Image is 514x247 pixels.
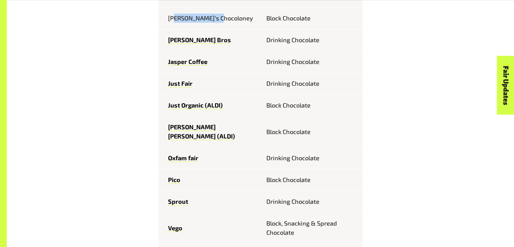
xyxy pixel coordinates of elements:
[261,95,363,116] td: Block Chocolate
[261,191,363,213] td: Drinking Chocolate
[261,213,363,244] td: Block, Snacking & Spread Chocolate
[261,51,363,73] td: Drinking Chocolate
[261,169,363,191] td: Block Chocolate
[168,101,223,109] a: Just Organic (ALDI)
[168,198,188,205] a: Sprout
[261,7,363,29] td: Block Chocolate
[168,80,193,87] a: Just Fair
[261,116,363,147] td: Block Chocolate
[168,123,235,140] a: [PERSON_NAME] [PERSON_NAME] (ALDI)
[168,176,180,184] a: Pico
[159,7,261,29] td: [PERSON_NAME]’s Chocoloney
[168,224,182,232] a: Vego
[168,36,231,44] a: [PERSON_NAME] Bros
[261,73,363,95] td: Drinking Chocolate
[168,154,198,162] a: Oxfam fair
[261,147,363,169] td: Drinking Chocolate
[261,29,363,51] td: Drinking Chocolate
[168,58,208,66] a: Jasper Coffee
